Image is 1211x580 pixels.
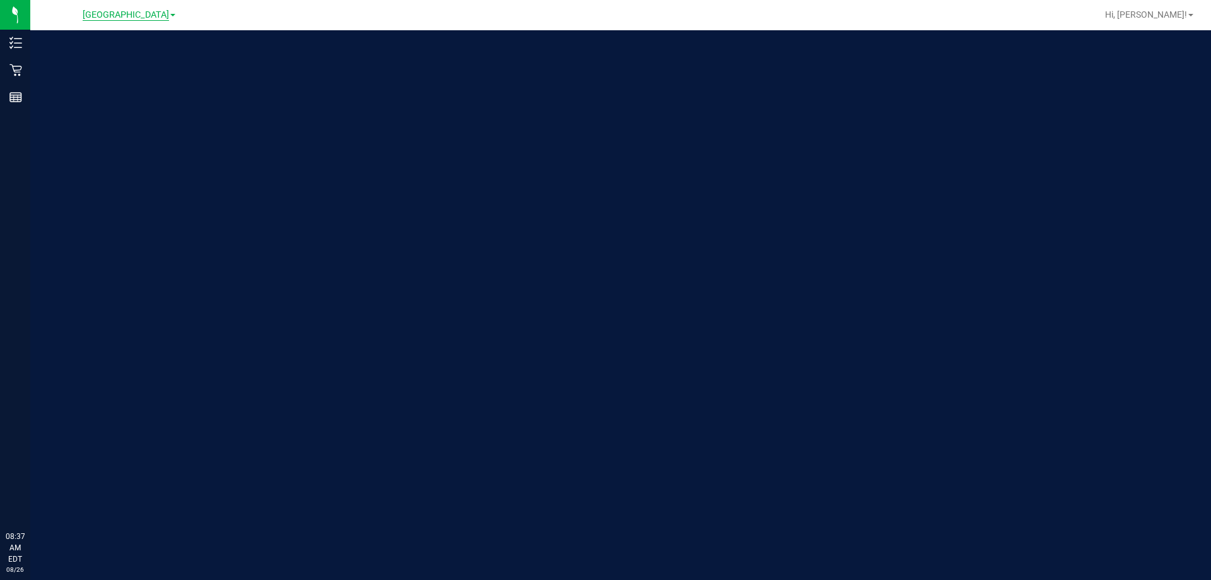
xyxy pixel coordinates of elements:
p: 08/26 [6,565,25,574]
inline-svg: Retail [9,64,22,76]
p: 08:37 AM EDT [6,531,25,565]
inline-svg: Reports [9,91,22,104]
span: [GEOGRAPHIC_DATA] [83,9,169,21]
inline-svg: Inventory [9,37,22,49]
span: Hi, [PERSON_NAME]! [1105,9,1187,20]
